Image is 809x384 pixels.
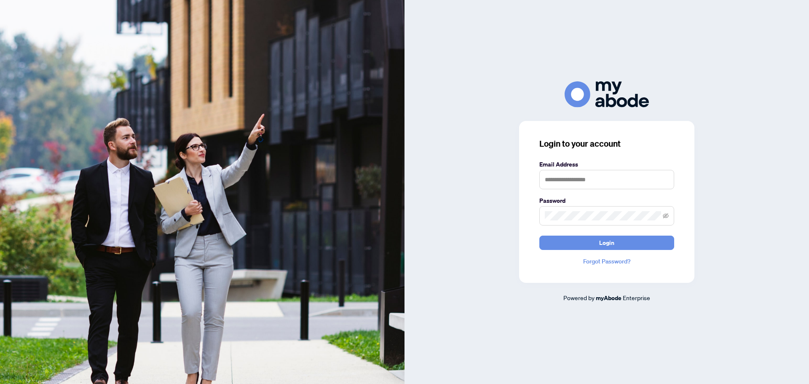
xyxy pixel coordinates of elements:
[663,213,669,219] span: eye-invisible
[596,293,621,303] a: myAbode
[539,196,674,205] label: Password
[539,138,674,150] h3: Login to your account
[539,236,674,250] button: Login
[563,294,595,301] span: Powered by
[539,257,674,266] a: Forgot Password?
[599,236,614,250] span: Login
[539,160,674,169] label: Email Address
[565,81,649,107] img: ma-logo
[623,294,650,301] span: Enterprise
